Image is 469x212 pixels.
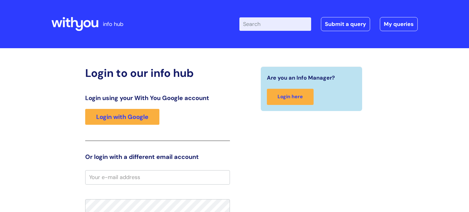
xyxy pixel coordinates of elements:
span: Are you an Info Manager? [267,73,335,83]
h3: Login using your With You Google account [85,94,230,102]
a: Login with Google [85,109,159,125]
input: Search [239,17,311,31]
h3: Or login with a different email account [85,153,230,160]
a: My queries [380,17,418,31]
a: Submit a query [321,17,370,31]
h2: Login to our info hub [85,66,230,80]
p: info hub [103,19,123,29]
input: Your e-mail address [85,170,230,184]
a: Login here [267,89,314,105]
